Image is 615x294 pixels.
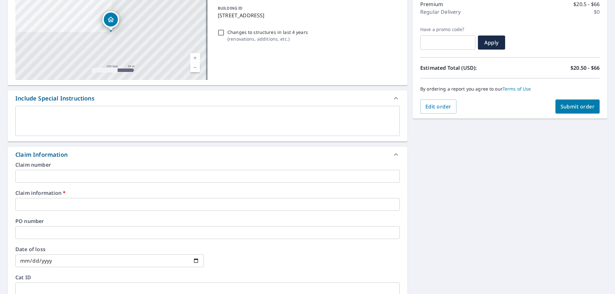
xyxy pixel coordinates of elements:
label: PO number [15,219,400,224]
p: [STREET_ADDRESS] [218,12,397,19]
p: By ordering a report you agree to our [420,86,600,92]
p: $0 [594,8,600,16]
p: $20.50 - $66 [570,64,600,72]
span: Apply [483,39,500,46]
label: Claim information [15,190,400,195]
div: Include Special Instructions [8,91,407,106]
span: Edit order [425,103,451,110]
label: Cat ID [15,275,400,280]
div: Claim Information [8,147,407,162]
a: Current Level 17, Zoom Out [190,63,200,72]
div: Dropped pin, building 1, Residential property, 395 Daylily Dr Hendersonville, NC 28739 [102,11,119,31]
button: Apply [478,36,505,50]
p: Regular Delivery [420,8,461,16]
p: BUILDING ID [218,5,242,11]
label: Date of loss [15,247,204,252]
p: Premium [420,0,443,8]
p: ( renovations, additions, etc. ) [227,36,308,42]
div: Claim Information [15,150,68,159]
p: Estimated Total (USD): [420,64,510,72]
label: Have a promo code? [420,27,475,32]
p: Changes to structures in last 4 years [227,29,308,36]
p: $20.5 - $66 [573,0,600,8]
a: Terms of Use [503,86,531,92]
a: Current Level 17, Zoom In [190,53,200,63]
span: Submit order [561,103,595,110]
label: Claim number [15,162,400,167]
button: Submit order [555,99,600,114]
div: Include Special Instructions [15,94,94,103]
button: Edit order [420,99,456,114]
